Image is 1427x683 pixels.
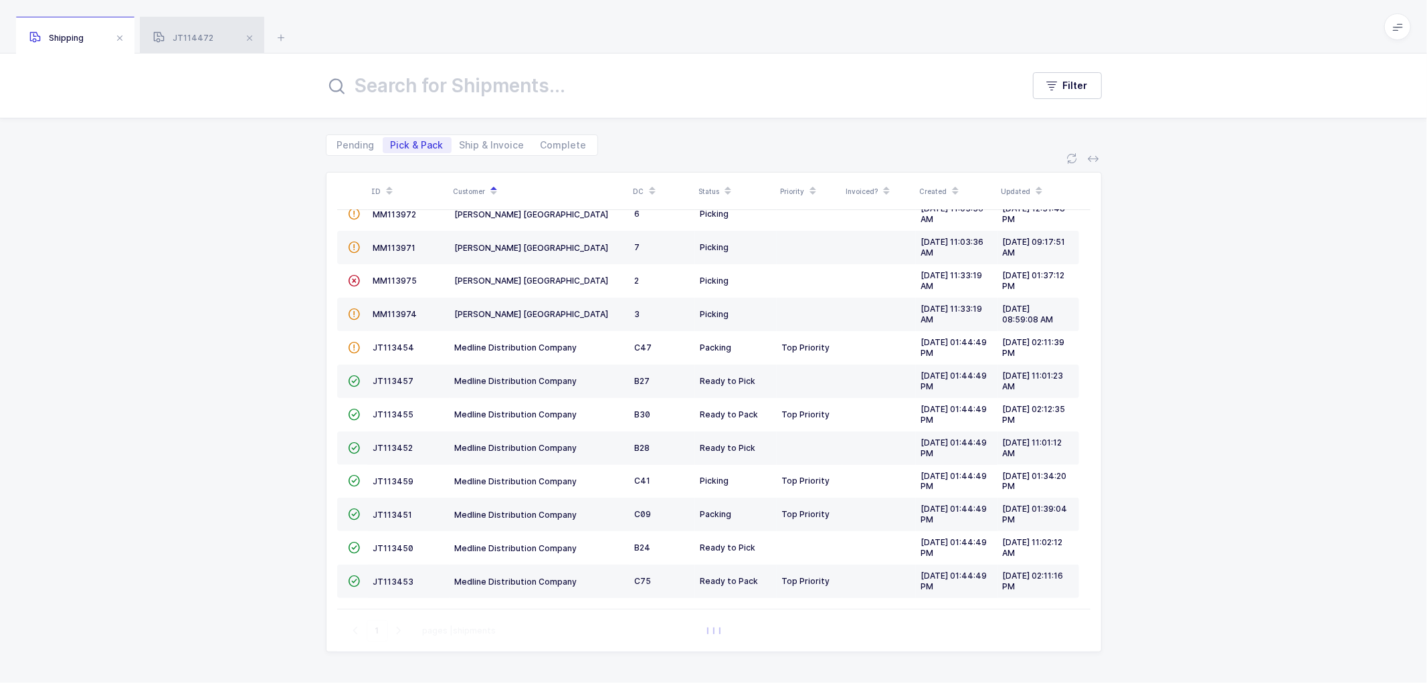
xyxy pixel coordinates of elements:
[391,140,444,150] span: Pick & Pack
[1063,79,1088,92] span: Filter
[1033,72,1102,99] button: Filter
[153,33,213,43] span: JT114472
[337,140,375,150] span: Pending
[29,33,84,43] span: Shipping
[460,140,525,150] span: Ship & Invoice
[326,70,1006,102] input: Search for Shipments...
[541,140,587,150] span: Complete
